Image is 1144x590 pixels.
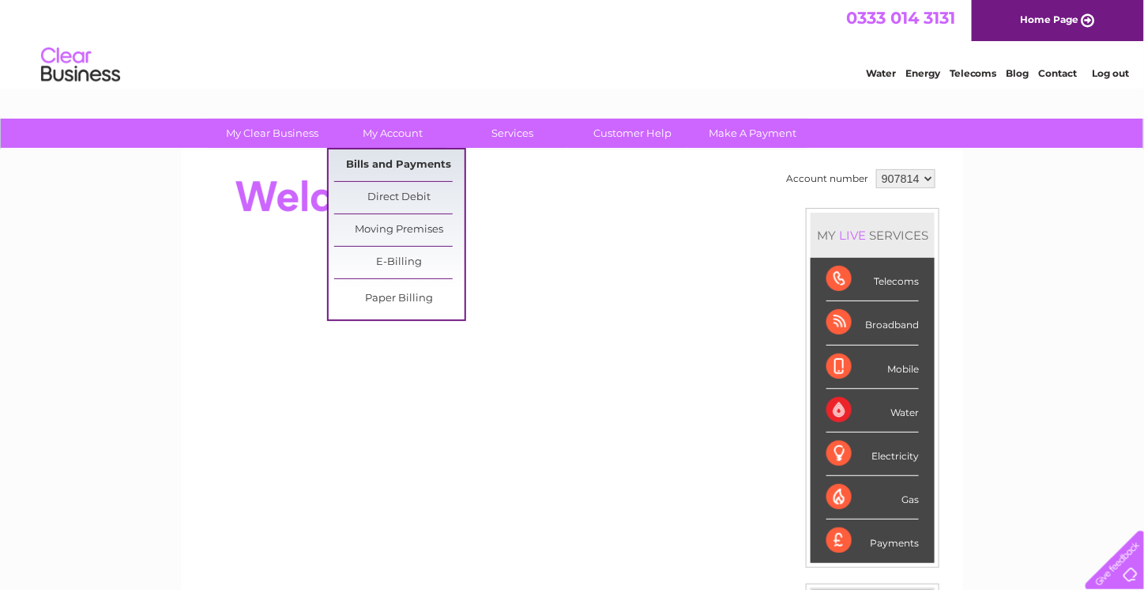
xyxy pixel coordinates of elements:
[1039,67,1078,79] a: Contact
[811,213,935,258] div: MY SERVICES
[782,165,872,192] td: Account number
[40,41,121,89] img: logo.png
[905,67,940,79] a: Energy
[1092,67,1129,79] a: Log out
[826,301,919,345] div: Broadband
[688,119,818,148] a: Make A Payment
[200,9,946,77] div: Clear Business is a trading name of Verastar Limited (registered in [GEOGRAPHIC_DATA] No. 3667643...
[208,119,338,148] a: My Clear Business
[826,346,919,389] div: Mobile
[846,8,955,28] a: 0333 014 3131
[950,67,997,79] a: Telecoms
[826,433,919,476] div: Electricity
[568,119,698,148] a: Customer Help
[826,389,919,433] div: Water
[448,119,578,148] a: Services
[334,214,465,246] a: Moving Premises
[836,228,869,243] div: LIVE
[334,283,465,315] a: Paper Billing
[334,182,465,214] a: Direct Debit
[826,258,919,301] div: Telecoms
[1007,67,1029,79] a: Blog
[826,476,919,520] div: Gas
[334,247,465,278] a: E-Billing
[866,67,896,79] a: Water
[334,149,465,181] a: Bills and Payments
[826,520,919,562] div: Payments
[328,119,458,148] a: My Account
